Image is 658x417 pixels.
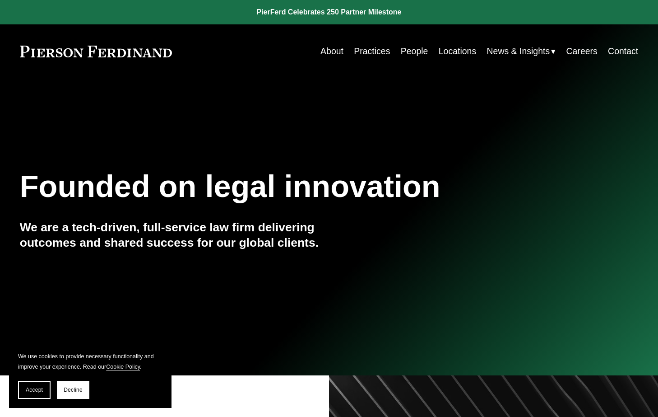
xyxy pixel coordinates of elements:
a: Careers [566,42,597,60]
p: We use cookies to provide necessary functionality and improve your experience. Read our . [18,351,162,372]
h1: Founded on legal innovation [20,169,535,204]
a: Locations [439,42,476,60]
a: About [320,42,343,60]
span: Accept [26,387,43,393]
a: folder dropdown [487,42,556,60]
a: Practices [354,42,390,60]
button: Accept [18,381,51,399]
a: Cookie Policy [106,364,140,370]
span: Decline [64,387,83,393]
a: Contact [608,42,638,60]
h4: We are a tech-driven, full-service law firm delivering outcomes and shared success for our global... [20,220,329,250]
span: News & Insights [487,43,550,59]
a: People [401,42,428,60]
button: Decline [57,381,89,399]
section: Cookie banner [9,342,171,408]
